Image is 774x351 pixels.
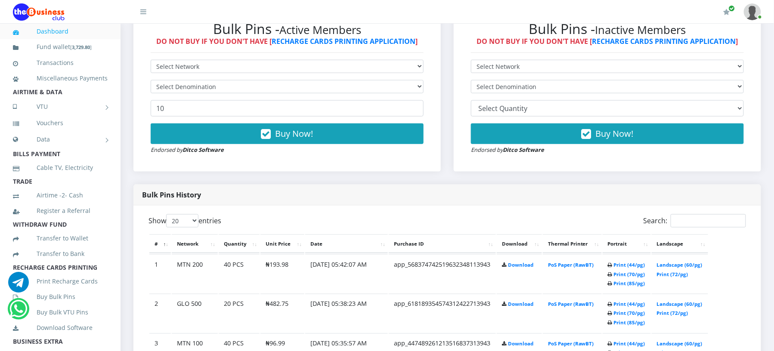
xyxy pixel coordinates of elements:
[151,21,424,37] h2: Bulk Pins -
[729,5,735,12] span: Renew/Upgrade Subscription
[13,158,108,178] a: Cable TV, Electricity
[596,128,634,139] span: Buy Now!
[657,301,703,308] a: Landscape (60/pg)
[9,305,27,319] a: Chat for support
[260,254,304,293] td: ₦193.98
[260,294,304,333] td: ₦482.75
[276,128,313,139] span: Buy Now!
[13,37,108,57] a: Fund wallet[3,729.80]
[13,228,108,248] a: Transfer to Wallet
[471,146,544,154] small: Endorsed by
[657,262,703,268] a: Landscape (60/pg)
[279,22,361,37] small: Active Members
[13,318,108,338] a: Download Software
[548,262,594,268] a: PoS Paper (RawBT)
[219,294,260,333] td: 20 PCS
[13,244,108,264] a: Transfer to Bank
[603,234,651,253] th: Portrait: activate to sort column ascending
[657,271,688,277] a: Print (72/pg)
[8,278,29,292] a: Chat for support
[503,146,544,154] strong: Ditco Software
[70,44,92,50] small: [ ]
[219,254,260,293] td: 40 PCS
[497,234,542,253] th: Download: activate to sort column ascending
[72,44,90,50] b: 3,729.80
[595,22,686,37] small: Inactive Members
[508,262,533,268] a: Download
[652,234,708,253] th: Landscape: activate to sort column ascending
[260,234,304,253] th: Unit Price: activate to sort column ascending
[508,341,533,347] a: Download
[151,123,424,144] button: Buy Now!
[305,234,388,253] th: Date: activate to sort column ascending
[471,21,744,37] h2: Bulk Pins -
[305,254,388,293] td: [DATE] 05:42:07 AM
[389,234,496,253] th: Purchase ID: activate to sort column ascending
[13,302,108,322] a: Buy Bulk VTU Pins
[172,294,218,333] td: GLO 500
[614,262,645,268] a: Print (44/pg)
[166,214,198,228] select: Showentries
[543,234,602,253] th: Thermal Printer: activate to sort column ascending
[13,201,108,221] a: Register a Referral
[614,271,645,277] a: Print (70/pg)
[149,214,221,228] label: Show entries
[614,280,645,286] a: Print (85/pg)
[548,341,594,347] a: PoS Paper (RawBT)
[272,37,416,46] a: RECHARGE CARDS PRINTING APPLICATION
[13,53,108,73] a: Transactions
[13,113,108,133] a: Vouchers
[149,254,171,293] td: 1
[13,22,108,41] a: Dashboard
[172,234,218,253] th: Network: activate to sort column ascending
[149,234,171,253] th: #: activate to sort column descending
[13,271,108,291] a: Print Recharge Cards
[508,301,533,308] a: Download
[548,301,594,308] a: PoS Paper (RawBT)
[183,146,224,154] strong: Ditco Software
[13,3,65,21] img: Logo
[671,214,746,228] input: Search:
[13,129,108,150] a: Data
[471,123,744,144] button: Buy Now!
[657,310,688,317] a: Print (72/pg)
[151,146,224,154] small: Endorsed by
[149,294,171,333] td: 2
[614,320,645,326] a: Print (85/pg)
[389,294,496,333] td: app_618189354574312422713943
[13,287,108,307] a: Buy Bulk Pins
[389,254,496,293] td: app_568374742519632348113943
[142,190,201,200] strong: Bulk Pins History
[477,37,738,46] strong: DO NOT BUY IF YOU DON'T HAVE [ ]
[151,100,424,117] input: Enter Quantity
[644,214,746,228] label: Search:
[13,68,108,88] a: Miscellaneous Payments
[172,254,218,293] td: MTN 200
[157,37,418,46] strong: DO NOT BUY IF YOU DON'T HAVE [ ]
[614,341,645,347] a: Print (44/pg)
[657,341,703,347] a: Landscape (60/pg)
[614,310,645,317] a: Print (70/pg)
[614,301,645,308] a: Print (44/pg)
[724,9,730,15] i: Renew/Upgrade Subscription
[744,3,761,20] img: User
[13,185,108,205] a: Airtime -2- Cash
[305,294,388,333] td: [DATE] 05:38:23 AM
[592,37,736,46] a: RECHARGE CARDS PRINTING APPLICATION
[13,96,108,117] a: VTU
[219,234,260,253] th: Quantity: activate to sort column ascending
